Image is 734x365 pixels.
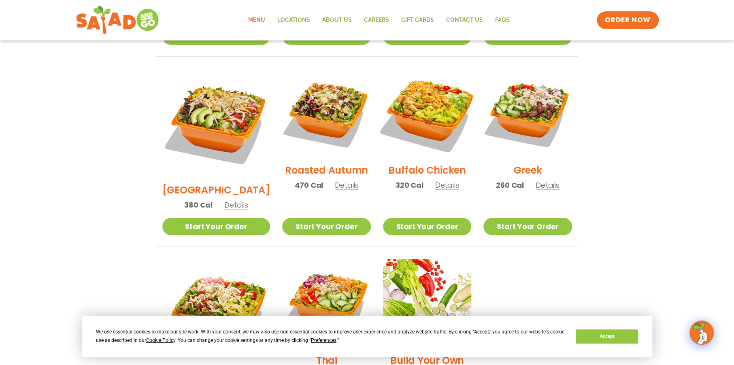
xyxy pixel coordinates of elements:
img: Product photo for Buffalo Chicken Salad [375,61,479,165]
a: ORDER NOW [597,11,658,29]
a: Locations [271,11,316,30]
a: Careers [358,11,395,30]
span: 380 Cal [184,199,213,210]
nav: Menu [242,11,516,30]
img: Product photo for BBQ Ranch Salad [162,69,270,177]
span: 470 Cal [294,180,323,191]
a: GIFT CARDS [395,11,440,30]
a: About Us [316,11,358,30]
img: Product photo for Roasted Autumn Salad [282,69,370,157]
a: Start Your Order [383,218,471,235]
span: 260 Cal [496,180,524,191]
span: 320 Cal [396,180,423,191]
span: Preferences [311,337,336,343]
h2: Greek [513,163,542,177]
img: Product photo for Build Your Own [383,259,471,347]
span: Cookie Policy [146,337,175,343]
a: Start Your Order [162,218,270,235]
a: Start Your Order [282,218,370,235]
h2: Roasted Autumn [285,163,368,177]
a: FAQs [489,11,516,30]
a: Menu [242,11,271,30]
a: Contact Us [440,11,489,30]
button: Accept [576,329,638,344]
h2: Buffalo Chicken [388,163,466,177]
img: Product photo for Thai Salad [282,259,370,347]
div: We use essential cookies to make our site work. With your consent, we may also use non-essential ... [96,328,566,345]
img: new-SAG-logo-768×292 [76,4,161,36]
img: wpChatIcon [690,321,713,344]
span: ORDER NOW [605,15,650,25]
img: Product photo for Greek Salad [483,69,572,157]
h2: [GEOGRAPHIC_DATA] [162,183,270,197]
span: Details [536,180,560,190]
a: Start Your Order [483,218,572,235]
div: Cookie Consent Prompt [82,316,652,357]
span: Details [335,180,359,190]
span: Details [435,180,459,190]
span: Details [224,200,248,210]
